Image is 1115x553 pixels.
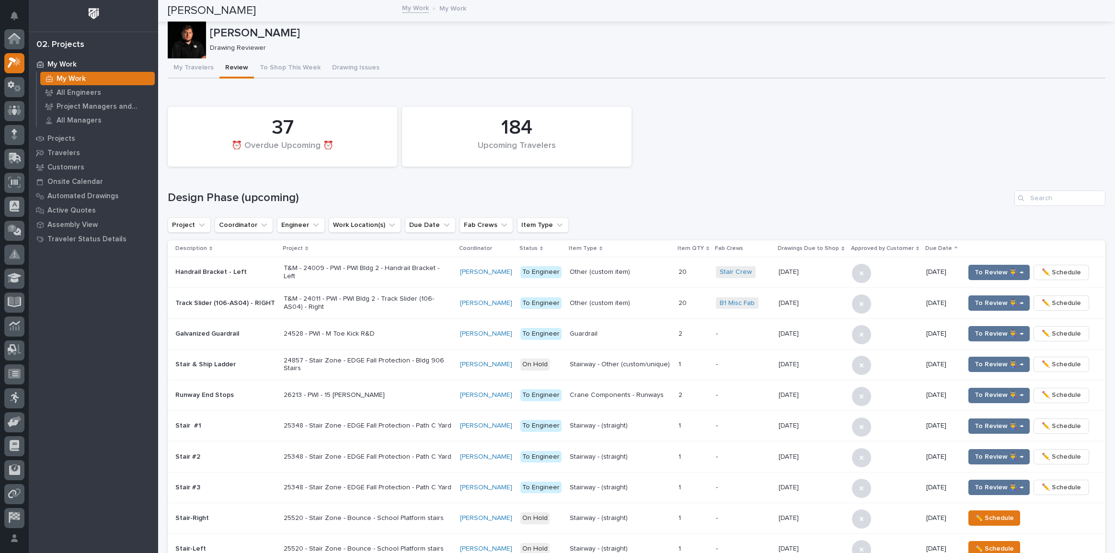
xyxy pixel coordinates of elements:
p: 24857 - Stair Zone - EDGE Fall Protection - Bldg 906 Stairs [284,357,451,373]
button: ✏️ Schedule [1034,265,1089,280]
p: Fab Crews [715,243,743,254]
p: 25348 - Stair Zone - EDGE Fall Protection - Path C Yard [284,484,451,492]
p: 20 [678,297,689,307]
div: To Engineer [520,389,562,401]
p: [DATE] [779,482,801,492]
button: Engineer [277,217,325,233]
a: Onsite Calendar [29,174,158,189]
span: ✏️ Schedule [1042,389,1081,401]
h1: Design Phase (upcoming) [168,191,1011,205]
span: To Review 👨‍🏭 → [975,420,1023,432]
div: Upcoming Travelers [418,141,615,161]
button: ✏️ Schedule [1034,357,1089,372]
a: B1 Misc Fab [720,299,755,307]
p: Customers [47,163,84,172]
tr: Stair & Ship Ladder24857 - Stair Zone - EDGE Fall Protection - Bldg 906 Stairs[PERSON_NAME] On Ho... [168,349,1105,380]
p: Project Managers and Engineers [57,102,151,111]
p: 1 [678,359,683,369]
p: Drawings Due to Shop [778,243,839,254]
a: [PERSON_NAME] [460,299,512,307]
p: 24528 - PWI - M Toe Kick R&D [284,330,451,338]
a: Travelers [29,146,158,160]
p: [DATE] [926,268,957,276]
p: - [716,422,771,430]
p: Runway End Stops [175,391,276,399]
span: ✏️ Schedule [1042,359,1081,370]
button: To Review 👨‍🏭 → [968,480,1030,495]
div: 37 [184,116,381,140]
p: Coordinator [459,243,492,254]
p: 1 [678,482,683,492]
p: Stair #1 [175,422,276,430]
p: - [716,361,771,369]
p: 25348 - Stair Zone - EDGE Fall Protection - Path C Yard [284,422,451,430]
p: Active Quotes [47,206,96,215]
div: To Engineer [520,451,562,463]
button: ✏️ Schedule [1034,418,1089,434]
button: To Review 👨‍🏭 → [968,449,1030,464]
p: 25520 - Stair Zone - Bounce - School Platform stairs [284,514,451,522]
a: All Managers [37,113,158,127]
button: ✏️ Schedule [968,510,1020,526]
p: 1 [678,451,683,461]
p: T&M - 24011 - PWI - PWI Bldg 2 - Track Slider (106-AS04) - Right [284,295,451,311]
button: Fab Crews [460,217,513,233]
p: Guardrail [570,330,671,338]
p: Stairway - (straight) [570,484,671,492]
p: [DATE] [779,543,801,553]
button: ✏️ Schedule [1034,449,1089,464]
p: 25348 - Stair Zone - EDGE Fall Protection - Path C Yard [284,453,451,461]
p: 20 [678,266,689,276]
tr: Galvanized Guardrail24528 - PWI - M Toe Kick R&D[PERSON_NAME] To EngineerGuardrail22 -[DATE][DATE... [168,318,1105,349]
p: My Work [57,75,86,83]
span: To Review 👨‍🏭 → [975,297,1023,309]
button: ✏️ Schedule [1034,295,1089,311]
button: To Review 👨‍🏭 → [968,265,1030,280]
p: - [716,545,771,553]
p: [DATE] [779,451,801,461]
a: Automated Drawings [29,189,158,203]
p: Track Slider (106-AS04) - RIGHT [175,299,276,307]
span: To Review 👨‍🏭 → [975,389,1023,401]
div: Notifications [12,11,24,27]
a: [PERSON_NAME] [460,268,512,276]
span: To Review 👨‍🏭 → [975,482,1023,493]
a: My Work [29,57,158,71]
button: To Shop This Week [254,58,326,79]
tr: Stair-Right25520 - Stair Zone - Bounce - School Platform stairs[PERSON_NAME] On HoldStairway - (s... [168,503,1105,533]
a: [PERSON_NAME] [460,514,512,522]
p: - [716,453,771,461]
p: [DATE] [926,299,957,307]
a: My Work [37,72,158,85]
p: [DATE] [926,484,957,492]
p: [DATE] [779,389,801,399]
p: - [716,514,771,522]
span: ✏️ Schedule [1042,451,1081,463]
a: [PERSON_NAME] [460,330,512,338]
p: [DATE] [926,361,957,369]
a: Active Quotes [29,203,158,217]
a: [PERSON_NAME] [460,422,512,430]
input: Search [1014,191,1105,206]
a: [PERSON_NAME] [460,484,512,492]
a: Projects [29,131,158,146]
p: [DATE] [779,297,801,307]
span: To Review 👨‍🏭 → [975,359,1023,370]
p: [DATE] [779,266,801,276]
span: ✏️ Schedule [1042,420,1081,432]
p: Item Type [569,243,597,254]
p: [DATE] [926,514,957,522]
p: [PERSON_NAME] [210,26,1102,40]
a: [PERSON_NAME] [460,453,512,461]
button: Project [168,217,211,233]
p: - [716,484,771,492]
p: Approved by Customer [851,243,914,254]
p: - [716,391,771,399]
a: [PERSON_NAME] [460,545,512,553]
p: Traveler Status Details [47,235,126,244]
p: 2 [678,389,684,399]
p: [DATE] [779,359,801,369]
p: [DATE] [926,545,957,553]
p: Description [175,243,207,254]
